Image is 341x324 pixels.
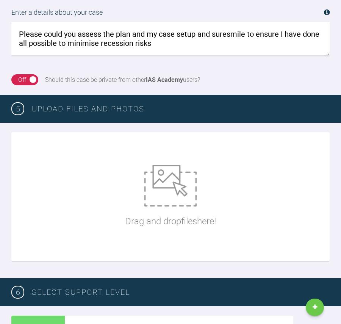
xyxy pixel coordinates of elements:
[18,75,26,85] div: Off
[32,103,330,115] h3: Upload Files and Photos
[125,214,216,229] p: Drag and drop files here!
[306,299,324,316] a: New Case
[11,286,24,299] span: 6
[146,76,183,83] strong: IAS Academy
[11,22,330,55] textarea: Please could you assess the plan and my case setup and suresmile to ensure I have done all possib...
[11,102,24,115] span: 5
[11,7,330,22] label: Enter a details about your case
[32,286,330,298] h3: SELECT SUPPORT LEVEL
[45,75,200,85] div: Should this case be private from other users?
